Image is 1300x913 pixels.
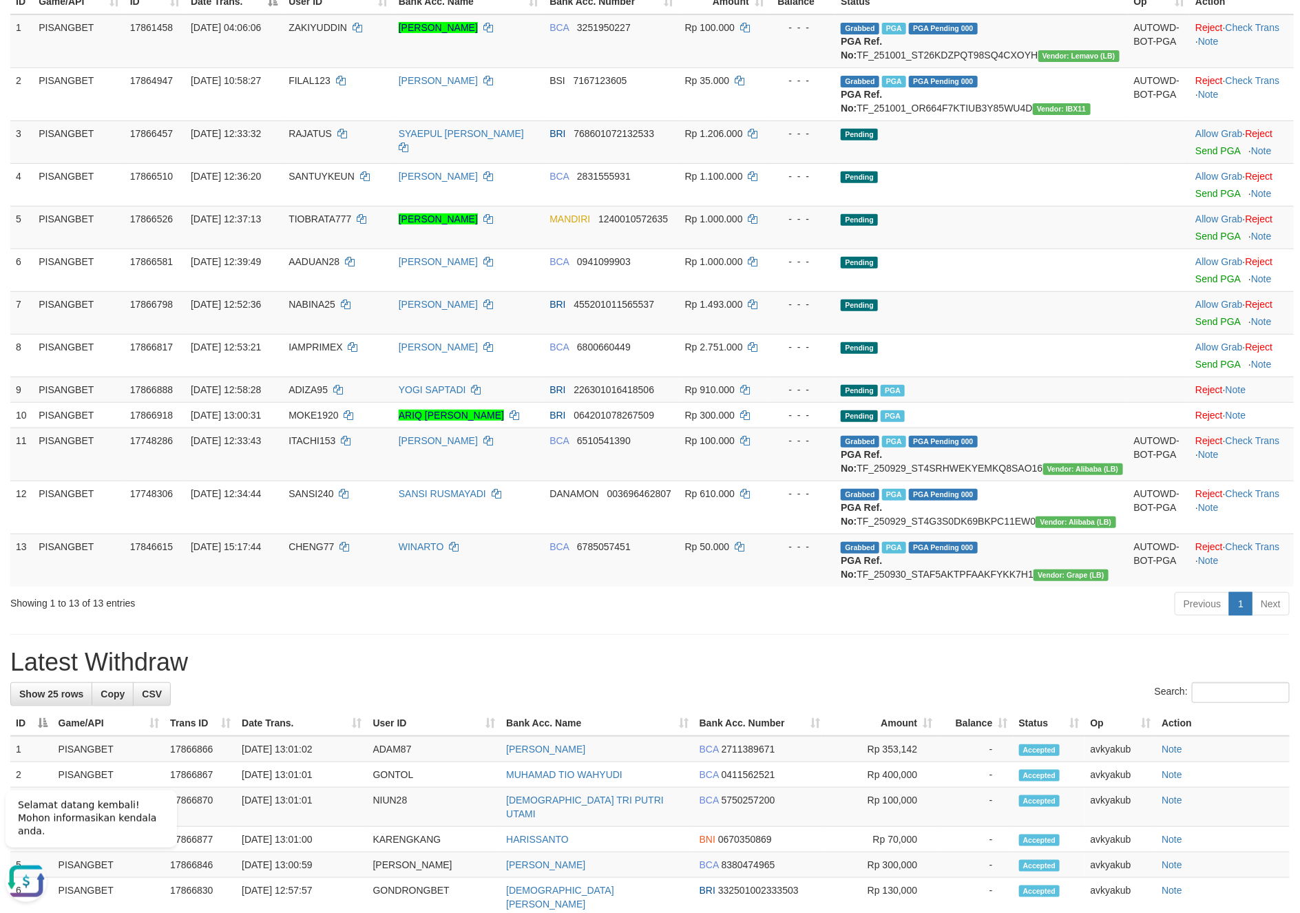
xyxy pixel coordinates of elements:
span: Copy 2711389671 to clipboard [722,744,775,755]
span: Marked by avkyakub [882,76,906,87]
td: · [1190,377,1294,402]
span: 17866817 [130,342,173,353]
span: Pending [841,257,878,269]
span: Vendor URL: https://order6.1velocity.biz [1033,103,1091,115]
td: · · [1190,67,1294,120]
div: - - - [775,21,830,34]
span: Grabbed [841,436,879,448]
td: · [1190,206,1294,249]
a: Note [1251,316,1272,327]
div: - - - [775,383,830,397]
span: BRI [549,128,565,139]
a: HARISSANTO [506,834,569,845]
span: BCA [549,342,569,353]
span: Rp 1.100.000 [685,171,743,182]
span: Marked by avkyakub [881,385,905,397]
span: · [1195,171,1245,182]
span: BCA [700,744,719,755]
div: - - - [775,169,830,183]
td: PISANGBET [33,67,125,120]
div: - - - [775,487,830,501]
span: [DATE] 12:37:13 [191,213,261,224]
td: TF_250930_STAF5AKTPFAAKFYKK7H1 [835,534,1128,587]
a: SANSI RUSMAYADI [399,488,486,499]
a: Send PGA [1195,316,1240,327]
a: Check Trans [1226,541,1280,552]
td: · · [1190,534,1294,587]
td: AUTOWD-BOT-PGA [1129,428,1191,481]
a: Reject [1246,171,1273,182]
a: Note [1198,502,1219,513]
a: Note [1162,834,1182,845]
span: Rp 35.000 [685,75,730,86]
td: 17866866 [165,736,236,762]
td: - [938,736,1013,762]
a: MUHAMAD TIO WAHYUDI [506,769,622,780]
span: BCA [549,256,569,267]
a: [PERSON_NAME] [506,744,585,755]
a: Next [1252,592,1290,616]
td: PISANGBET [33,534,125,587]
span: Copy [101,689,125,700]
div: - - - [775,434,830,448]
span: Copy 2831555931 to clipboard [577,171,631,182]
span: 17866526 [130,213,173,224]
td: 1 [10,736,53,762]
td: [DATE] 13:01:01 [236,788,367,827]
td: Rp 353,142 [826,736,939,762]
a: Reject [1246,213,1273,224]
span: Copy 0941099903 to clipboard [577,256,631,267]
td: [DATE] 13:01:01 [236,762,367,788]
span: IAMPRIMEX [289,342,343,353]
span: · [1195,213,1245,224]
span: MOKE1920 [289,410,338,421]
td: avkyakub [1085,762,1157,788]
div: - - - [775,297,830,311]
th: Trans ID: activate to sort column ascending [165,711,236,736]
a: [PERSON_NAME] [399,22,478,33]
td: PISANGBET [53,762,165,788]
span: Copy 768601072132533 to clipboard [574,128,654,139]
th: Balance: activate to sort column ascending [938,711,1013,736]
a: Reject [1195,488,1223,499]
span: Copy 064201078267509 to clipboard [574,410,654,421]
div: - - - [775,340,830,354]
span: Accepted [1019,770,1060,781]
th: Action [1156,711,1290,736]
span: [DATE] 15:17:44 [191,541,261,552]
a: Note [1198,36,1219,47]
span: BCA [549,541,569,552]
a: Note [1162,885,1182,896]
span: [DATE] 04:06:06 [191,22,261,33]
a: [PERSON_NAME] [399,213,478,224]
td: PISANGBET [33,163,125,206]
td: 17866867 [165,762,236,788]
td: · [1190,334,1294,377]
span: AADUAN28 [289,256,339,267]
td: PISANGBET [53,736,165,762]
span: Copy 0411562521 to clipboard [722,769,775,780]
a: [DEMOGRAPHIC_DATA][PERSON_NAME] [506,885,614,910]
td: 13 [10,534,33,587]
a: Reject [1246,256,1273,267]
span: Grabbed [841,489,879,501]
td: PISANGBET [33,291,125,334]
a: WINARTO [399,541,444,552]
td: TF_250929_ST4G3S0DK69BKPC11EW0 [835,481,1128,534]
span: [DATE] 13:00:31 [191,410,261,421]
a: Note [1162,769,1182,780]
span: Rp 910.000 [685,384,735,395]
a: Reject [1195,22,1223,33]
td: PISANGBET [33,481,125,534]
td: · [1190,249,1294,291]
span: BCA [700,769,719,780]
span: SANTUYKEUN [289,171,355,182]
span: Vendor URL: https://dashboard.q2checkout.com/secure [1036,516,1115,528]
a: Send PGA [1195,188,1240,199]
th: Op: activate to sort column ascending [1085,711,1157,736]
td: TF_251001_OR664F7KTIUB3Y85WU4D [835,67,1128,120]
th: User ID: activate to sort column ascending [368,711,501,736]
td: PISANGBET [33,334,125,377]
span: ADIZA95 [289,384,328,395]
a: Allow Grab [1195,171,1242,182]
